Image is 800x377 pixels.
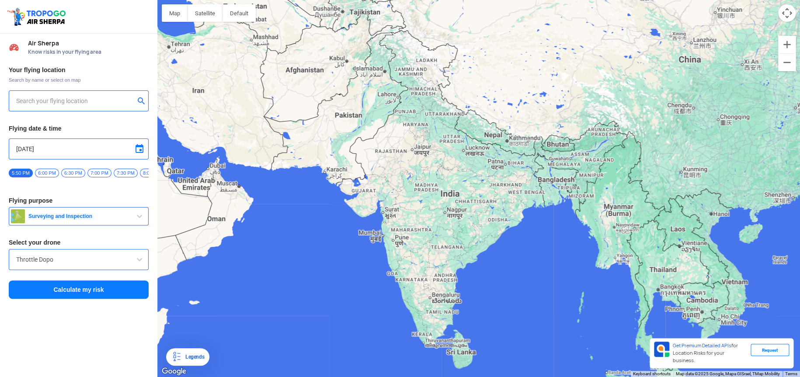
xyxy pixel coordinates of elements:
a: Open this area in Google Maps (opens a new window) [160,366,188,377]
a: Terms [785,371,797,376]
img: survey.png [11,209,25,223]
input: Search your flying location [16,96,135,106]
div: Request [751,344,789,356]
div: for Location Risks for your business. [669,342,751,365]
img: Premium APIs [654,342,669,357]
button: Zoom in [778,36,796,53]
span: 7:00 PM [87,169,111,177]
h3: Select your drone [9,239,149,246]
span: Search by name or select on map [9,76,149,83]
span: 6:30 PM [61,169,85,177]
button: Calculate my risk [9,280,149,299]
span: Know risks in your flying area [28,48,149,55]
h3: Your flying location [9,67,149,73]
span: Air Sherpa [28,40,149,47]
button: Map camera controls [778,4,796,22]
h3: Flying purpose [9,197,149,204]
input: Select Date [16,144,141,154]
img: Risk Scores [9,42,19,52]
img: Google [160,366,188,377]
span: 8:00 PM [140,169,164,177]
button: Keyboard shortcuts [633,371,671,377]
button: Show street map [162,4,188,22]
img: ic_tgdronemaps.svg [7,7,69,27]
button: Surveying and Inspection [9,207,149,225]
span: Surveying and Inspection [25,213,134,220]
span: 7:30 PM [114,169,138,177]
span: Map data ©2025 Google, Mapa GISrael, TMap Mobility [676,371,780,376]
h3: Flying date & time [9,125,149,131]
span: 6:00 PM [35,169,59,177]
img: Legends [171,352,182,362]
span: 5:50 PM [9,169,33,177]
button: Show satellite imagery [188,4,223,22]
span: Get Premium Detailed APIs [673,342,731,349]
input: Search by name or Brand [16,254,141,265]
div: Legends [182,352,204,362]
button: Zoom out [778,54,796,71]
